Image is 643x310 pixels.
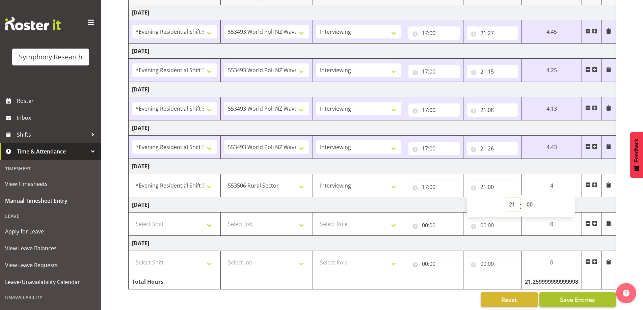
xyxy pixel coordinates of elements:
[2,209,100,223] div: Leave
[467,26,518,40] input: Click to select...
[560,295,595,304] span: Save Entries
[408,257,460,271] input: Click to select...
[467,219,518,232] input: Click to select...
[521,20,582,44] td: 4.45
[129,274,221,289] td: Total Hours
[2,162,100,175] div: Timesheet
[408,142,460,155] input: Click to select...
[2,240,100,257] a: View Leave Balances
[501,295,517,304] span: Reset
[17,113,98,123] span: Inbox
[467,142,518,155] input: Click to select...
[129,236,616,251] td: [DATE]
[129,159,616,174] td: [DATE]
[19,52,82,62] div: Symphony Research
[129,5,616,20] td: [DATE]
[129,120,616,136] td: [DATE]
[5,226,96,236] span: Apply for Leave
[129,82,616,97] td: [DATE]
[623,290,629,297] img: help-xxl-2.png
[2,290,100,304] div: Unavailability
[467,103,518,117] input: Click to select...
[17,146,88,157] span: Time & Attendance
[408,26,460,40] input: Click to select...
[17,130,88,140] span: Shifts
[521,97,582,120] td: 4.13
[634,139,640,162] span: Feedback
[539,292,616,307] button: Save Entries
[2,257,100,274] a: View Leave Requests
[521,136,582,159] td: 4.43
[630,132,643,178] button: Feedback - Show survey
[408,65,460,78] input: Click to select...
[129,44,616,59] td: [DATE]
[408,180,460,194] input: Click to select...
[5,196,96,206] span: Manual Timesheet Entry
[5,260,96,270] span: View Leave Requests
[408,103,460,117] input: Click to select...
[5,243,96,253] span: View Leave Balances
[129,197,616,213] td: [DATE]
[408,219,460,232] input: Click to select...
[2,175,100,192] a: View Timesheets
[17,96,98,106] span: Roster
[5,277,96,287] span: Leave/Unavailability Calendar
[467,65,518,78] input: Click to select...
[481,292,538,307] button: Reset
[521,174,582,197] td: 4
[5,179,96,189] span: View Timesheets
[521,213,582,236] td: 0
[467,257,518,271] input: Click to select...
[521,251,582,274] td: 0
[521,274,582,289] td: 21.259999999999998
[2,274,100,290] a: Leave/Unavailability Calendar
[5,17,61,30] img: Rosterit website logo
[519,198,522,215] span: :
[2,223,100,240] a: Apply for Leave
[521,59,582,82] td: 4.25
[2,192,100,209] a: Manual Timesheet Entry
[467,180,518,194] input: Click to select...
